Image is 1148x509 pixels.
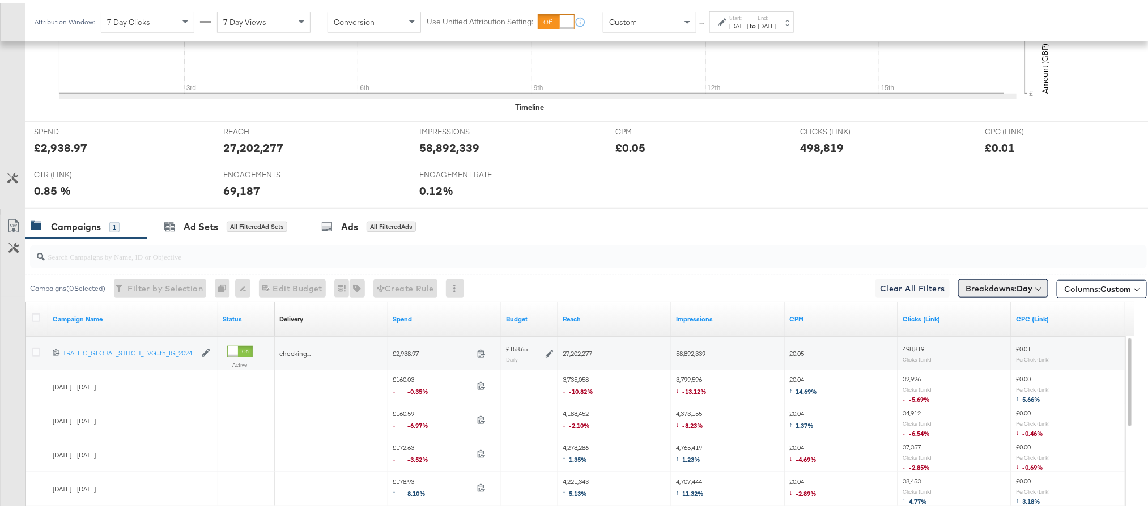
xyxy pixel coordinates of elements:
span: 1.37% [796,418,814,427]
span: 3,799,596 [676,372,707,396]
span: 37,357 [903,440,921,448]
span: ↓ [393,417,408,426]
span: [DATE] - [DATE] [53,482,96,490]
sub: Per Click (Link) [1016,383,1050,390]
span: ↓ [789,451,796,460]
span: ↑ [676,451,683,460]
sub: Daily [506,353,518,360]
span: ↑ [1016,391,1023,400]
a: Reflects the ability of your Ad Campaign to achieve delivery based on ad states, schedule and bud... [279,312,303,321]
label: End: [758,11,776,19]
span: £2,938.97 [393,346,473,355]
span: checking... [279,346,311,355]
div: £158.65 [506,342,528,351]
a: The number of times your ad was served. On mobile apps an ad is counted as served the first time ... [676,312,780,321]
sub: Clicks (Link) [903,383,932,390]
span: 32,926 [903,372,921,380]
span: 3.18% [1023,494,1041,503]
span: £0.00 [1016,474,1031,482]
span: -6.54% [909,426,930,435]
span: ↑ [393,485,408,494]
sub: Per Click (Link) [1016,485,1050,492]
sub: Clicks (Link) [903,417,932,424]
span: £0.05 [789,346,804,355]
span: 7 Day Clicks [107,14,150,24]
span: ↓ [676,383,683,392]
div: 1 [109,219,120,230]
span: -0.35% [408,384,437,393]
span: 38,453 [903,474,921,482]
span: 8.10% [408,486,435,495]
span: £0.00 [1016,372,1031,380]
span: £178.93 [393,474,473,498]
span: ↓ [676,417,683,426]
span: 34,912 [903,406,921,414]
span: £0.04 [789,474,817,498]
label: Start: [729,11,748,19]
div: Campaigns ( 0 Selected) [30,281,105,291]
div: 69,187 [223,180,260,196]
span: 4,221,343 [563,474,589,498]
a: TRAFFIC_GLOBAL_STITCH_EVG...th_IG_2024 [63,346,196,355]
span: ↓ [1016,459,1023,468]
div: 498,819 [800,137,844,153]
span: 4.77% [909,494,928,503]
a: The number of clicks on links appearing on your ad or Page that direct people to your sites off F... [903,312,1007,321]
span: 27,202,277 [563,346,592,355]
span: [DATE] - [DATE] [53,380,96,388]
span: ↑ [563,451,569,460]
span: -13.12% [683,384,707,393]
span: SPEND [34,124,119,134]
span: £0.00 [1016,440,1031,448]
span: 7 Day Views [223,14,266,24]
sub: Per Click (Link) [1016,353,1050,360]
span: CTR (LINK) [34,167,119,177]
span: 11.32% [683,486,704,495]
sub: Per Click (Link) [1016,451,1050,458]
a: Shows the current state of your Ad Campaign. [223,312,270,321]
span: -0.69% [1023,460,1044,469]
span: ↓ [393,451,408,460]
span: ENGAGEMENT RATE [419,167,504,177]
sub: Clicks (Link) [903,353,932,360]
span: £0.04 [789,406,814,430]
span: ↑ [563,485,569,494]
span: ↓ [563,383,569,392]
div: Ads [341,218,358,231]
span: £160.59 [393,406,473,430]
span: 3,735,058 [563,372,594,396]
span: CPM [615,124,700,134]
span: ↑ [1016,493,1023,502]
span: [DATE] - [DATE] [53,414,96,422]
div: [DATE] [729,19,748,28]
span: 1.35% [569,452,588,461]
span: ↓ [563,417,569,426]
div: 0.12% [419,180,453,196]
div: Campaigns [51,218,101,231]
sub: Per Click (Link) [1016,417,1050,424]
span: ↓ [789,485,796,494]
input: Search Campaigns by Name, ID or Objective [45,238,1044,260]
sub: Clicks (Link) [903,451,932,458]
div: 58,892,339 [419,137,479,153]
a: The average cost you've paid to have 1,000 impressions of your ad. [789,312,894,321]
span: £0.01 [1016,342,1031,350]
span: ↓ [903,425,909,434]
span: -6.97% [408,418,437,427]
span: ↓ [903,459,909,468]
span: -0.46% [1023,426,1044,435]
span: -10.82% [569,384,594,393]
span: CPC (LINK) [985,124,1070,134]
div: 0 [215,277,235,295]
span: 498,819 [903,342,924,350]
span: Clear All Filters [880,279,945,293]
span: 4,278,286 [563,440,589,464]
div: All Filtered Ad Sets [227,219,287,229]
div: £0.01 [985,137,1015,153]
sub: Clicks (Link) [903,485,932,492]
span: -2.10% [569,418,590,427]
span: Custom [1100,281,1131,291]
span: 4,765,419 [676,440,702,464]
span: 1.23% [683,452,701,461]
button: Columns:Custom [1057,277,1147,295]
